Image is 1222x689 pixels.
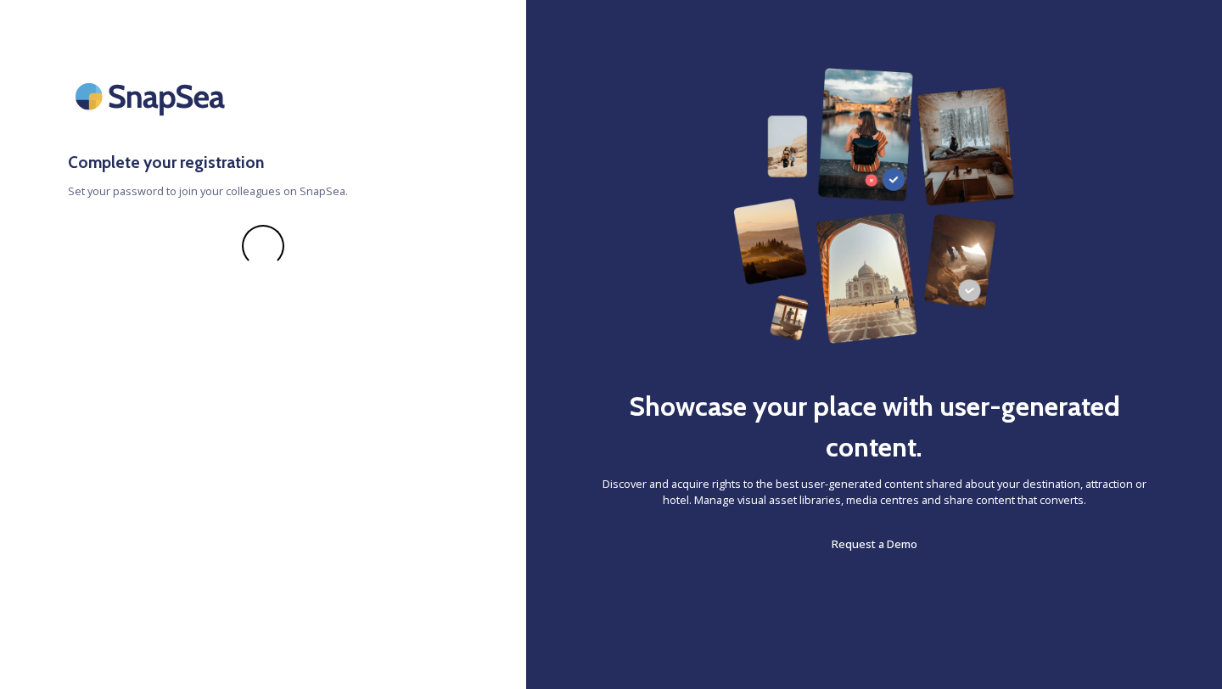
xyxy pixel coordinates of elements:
[733,68,1014,344] img: 63b42ca75bacad526042e722_Group%20154-p-800.png
[68,68,238,125] img: SnapSea Logo
[68,183,458,199] span: Set your password to join your colleagues on SnapSea.
[594,386,1154,468] h2: Showcase your place with user-generated content.
[594,476,1154,508] span: Discover and acquire rights to the best user-generated content shared about your destination, att...
[832,534,917,554] a: Request a Demo
[832,536,917,552] span: Request a Demo
[68,150,458,175] h3: Complete your registration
